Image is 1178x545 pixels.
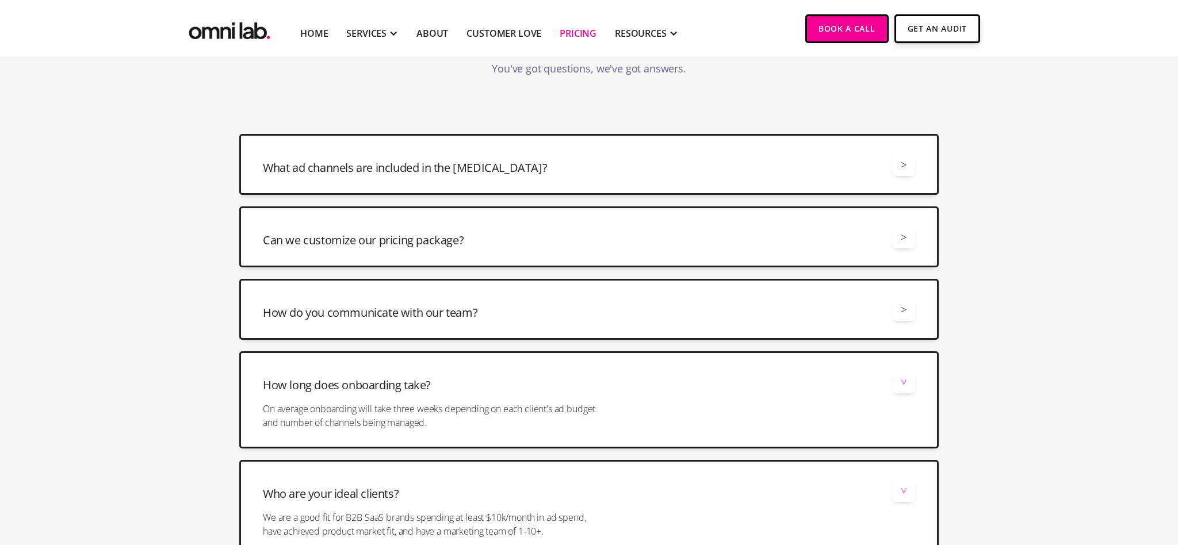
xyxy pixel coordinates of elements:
[560,26,596,40] a: Pricing
[896,379,911,385] div: >
[805,14,889,43] a: Book a Call
[416,26,448,40] a: About
[896,488,911,494] div: >
[901,302,907,317] div: >
[971,412,1178,545] iframe: Chat Widget
[263,402,603,429] p: On average onboarding will take three weeks depending on each client's ad budget and number of ch...
[894,14,980,43] a: Get An Audit
[263,377,431,393] h3: How long does onboarding take?
[466,26,541,40] a: Customer Love
[300,26,328,40] a: Home
[263,232,464,248] h3: Can we customize our pricing package?
[615,26,667,40] div: RESOURCES
[263,486,399,502] h3: Who are your ideal clients?
[263,160,547,176] h3: What ad channels are included in the [MEDICAL_DATA]?
[186,14,273,43] img: Omni Lab: B2B SaaS Demand Generation Agency
[186,14,273,43] a: home
[346,26,387,40] div: SERVICES
[263,511,603,538] p: We are a good fit for B2B SaaS brands spending at least $10k/month in ad spend, have achieved pro...
[901,229,907,245] div: >
[492,55,686,82] p: You've got questions, we've got answers.
[263,305,477,321] h3: How do you communicate with our team?
[901,157,907,172] div: >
